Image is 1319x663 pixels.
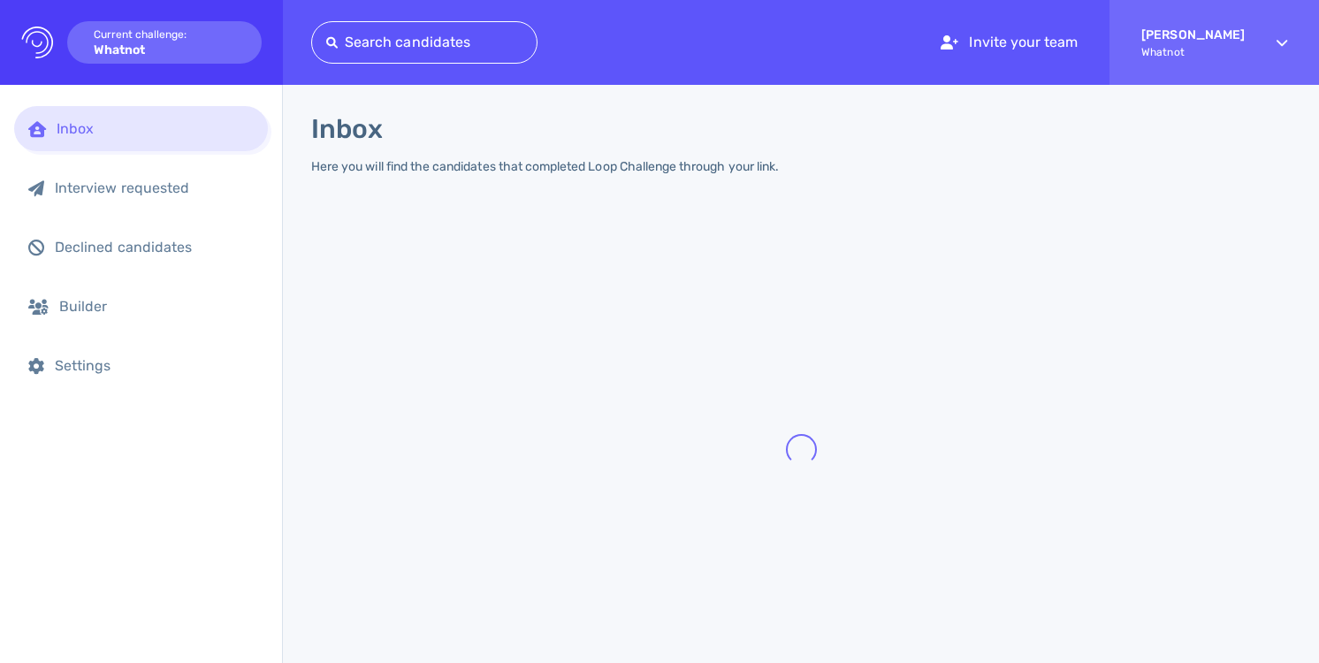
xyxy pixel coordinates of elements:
strong: [PERSON_NAME] [1141,27,1245,42]
h1: Inbox [311,113,383,145]
div: Builder [59,298,254,315]
div: Interview requested [55,179,254,196]
div: Here you will find the candidates that completed Loop Challenge through your link. [311,159,779,174]
div: Declined candidates [55,239,254,255]
div: Settings [55,357,254,374]
div: Inbox [57,120,254,137]
span: Whatnot [1141,46,1245,58]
